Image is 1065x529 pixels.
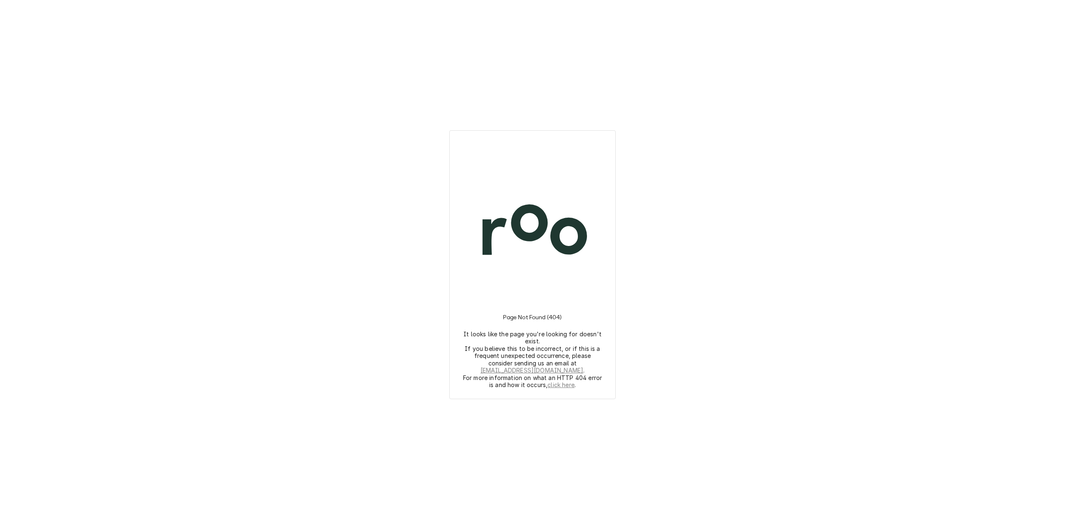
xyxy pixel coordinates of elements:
[463,345,602,374] p: If you believe this to be incorrect, or if this is a frequent unexpected occurrence, please consi...
[547,381,575,389] a: click here
[460,304,605,389] div: Instructions
[480,367,583,374] a: [EMAIL_ADDRESS][DOMAIN_NAME]
[460,158,605,304] img: Logo
[460,141,605,389] div: Logo and Instructions Container
[463,374,602,389] p: For more information on what an HTTP 404 error is and how it occurs, .
[463,330,602,345] p: It looks like the page you're looking for doesn't exist.
[503,304,562,330] h3: Page Not Found (404)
